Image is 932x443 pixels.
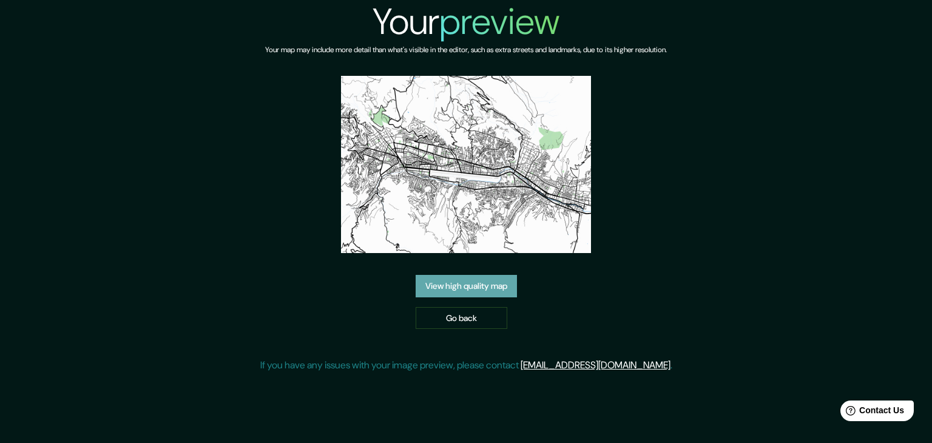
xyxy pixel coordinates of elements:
h6: Your map may include more detail than what's visible in the editor, such as extra streets and lan... [265,44,667,56]
p: If you have any issues with your image preview, please contact . [260,358,672,373]
img: created-map-preview [341,76,591,253]
iframe: Help widget launcher [824,396,919,430]
a: Go back [416,307,507,330]
a: [EMAIL_ADDRESS][DOMAIN_NAME] [521,359,670,371]
a: View high quality map [416,275,517,297]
